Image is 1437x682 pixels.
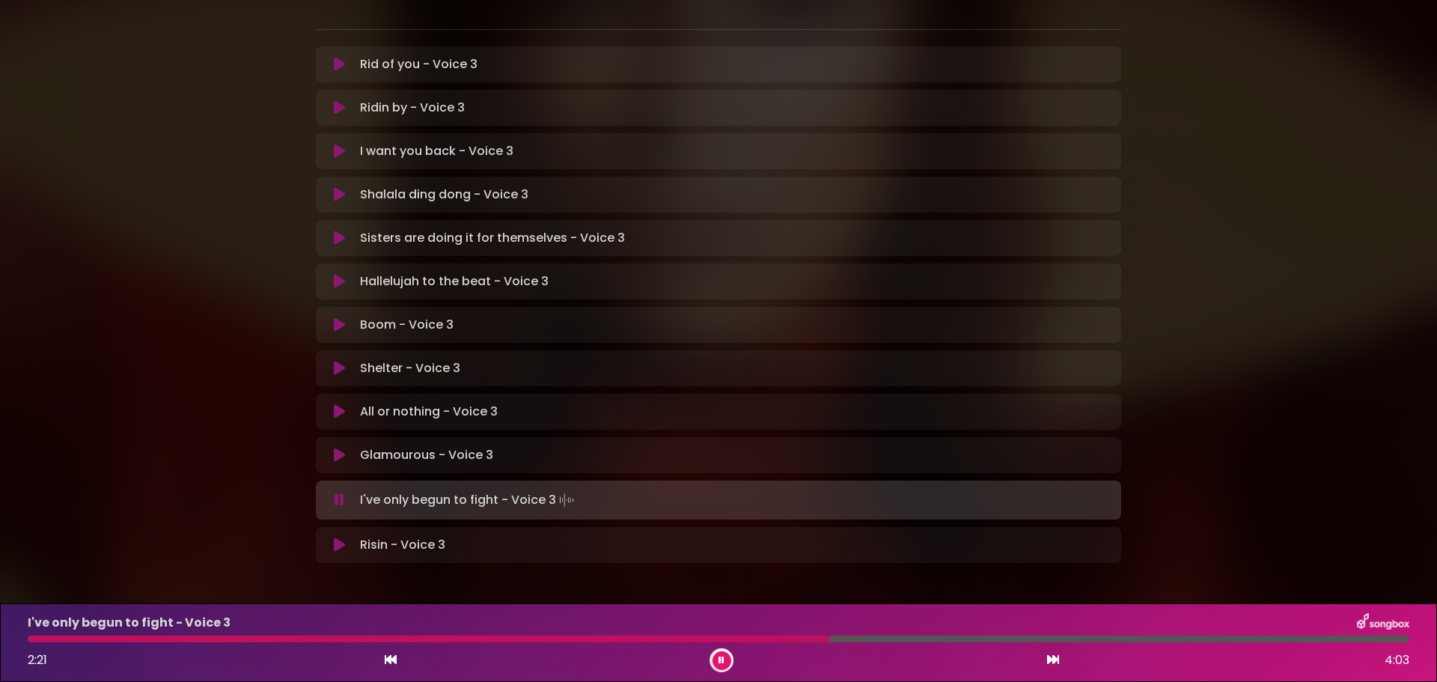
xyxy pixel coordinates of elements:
p: Shelter - Voice 3 [360,359,460,377]
p: Hallelujah to the beat - Voice 3 [360,273,549,290]
p: I've only begun to fight - Voice 3 [28,614,231,632]
p: Glamourous - Voice 3 [360,446,493,464]
p: Sisters are doing it for themselves - Voice 3 [360,229,625,247]
img: songbox-logo-white.png [1357,613,1409,633]
p: Shalala ding dong - Voice 3 [360,186,528,204]
img: waveform4.gif [556,490,577,511]
p: I want you back - Voice 3 [360,142,513,160]
p: I've only begun to fight - Voice 3 [360,490,577,511]
p: Rid of you - Voice 3 [360,55,478,73]
p: Ridin by - Voice 3 [360,99,465,117]
p: Risin - Voice 3 [360,536,445,554]
p: All or nothing - Voice 3 [360,403,498,421]
p: Boom - Voice 3 [360,316,454,334]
